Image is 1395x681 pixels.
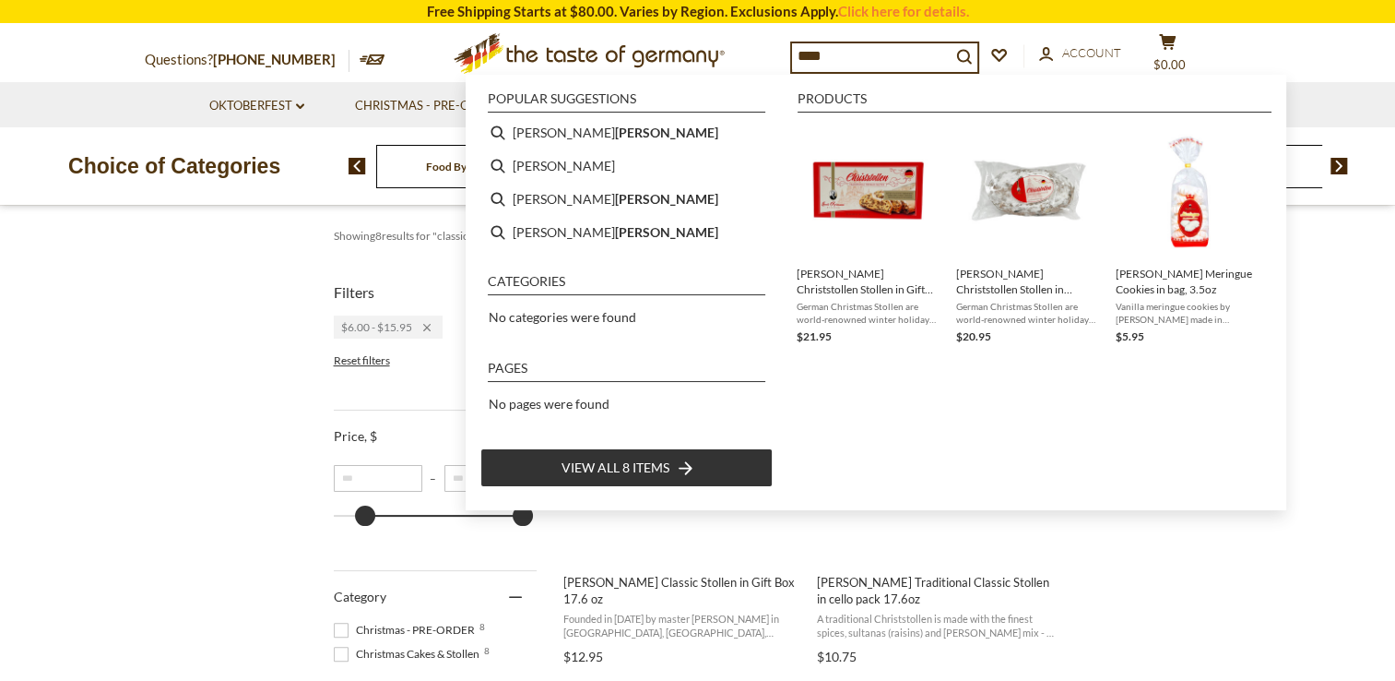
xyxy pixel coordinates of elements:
span: View all 8 items [562,458,669,478]
li: Products [798,92,1271,113]
a: Emil Reimann Stollen in Cello[PERSON_NAME] Christstollen Stollen in [GEOGRAPHIC_DATA], 26.4 ozGer... [956,124,1101,346]
span: A traditional Christstollen is made with the finest spices, sultanas (raisins) and [PERSON_NAME] ... [817,612,1056,640]
span: German Christmas Stollen are world-renowned winter holiday treats, originating in the 14th centur... [797,300,941,326]
div: Instant Search Results [466,75,1286,511]
li: emil reimann [480,183,773,216]
span: Christmas - PRE-ORDER [334,622,480,639]
span: $20.95 [956,329,991,343]
li: Emil Reimann Christstollen Stollen in Cello, 26.4 oz [949,116,1108,353]
img: next arrow [1330,158,1348,174]
b: [PERSON_NAME] [615,221,718,243]
a: Account [1039,43,1121,64]
span: $5.95 [1116,329,1144,343]
p: Questions? [145,48,349,72]
span: [PERSON_NAME] Christstollen Stollen in Gift Box 26.4 oz [797,266,941,297]
li: Pages [488,362,765,382]
span: $10.75 [817,649,857,664]
a: Oktoberfest [209,96,304,116]
li: emil reiman [480,216,773,249]
span: [PERSON_NAME] Meringue Cookies in bag, 3.5oz [1116,266,1260,297]
li: Emil Reimann Christstollen Stollen in Gift Box 26.4 oz [789,116,949,353]
b: [PERSON_NAME] [615,122,718,143]
a: Emil Reinmann Vanilla Meringue Cookies[PERSON_NAME] Meringue Cookies in bag, 3.5ozVanilla meringu... [1116,124,1260,346]
b: 8 [375,229,382,243]
span: $12.95 [563,649,603,664]
li: Categories [488,275,765,295]
span: Founded in [DATE] by master [PERSON_NAME] in [GEOGRAPHIC_DATA], [GEOGRAPHIC_DATA], [PERSON_NAME] ... [563,612,802,640]
span: $0.00 [1153,57,1186,72]
li: emil [480,149,773,183]
img: Emil Reimann Stollen in Gift Box [802,124,936,257]
span: $6.00 - $15.95 [341,320,412,334]
span: – [422,472,444,485]
span: 8 [484,646,490,655]
a: Christmas - PRE-ORDER [355,96,513,116]
button: $0.00 [1141,33,1196,79]
input: Minimum value [334,465,422,492]
input: Maximum value [444,465,533,492]
b: [PERSON_NAME] [615,188,718,209]
li: emil reimann stollen [480,116,773,149]
span: $21.95 [797,329,832,343]
div: Remove filter: 4.9500\,15.9500 [412,320,431,334]
span: No categories were found [489,309,636,325]
li: Reset filters [334,353,537,367]
span: 8 [479,622,485,631]
a: [PHONE_NUMBER] [213,51,336,67]
span: Category [334,589,386,604]
span: Account [1062,45,1121,60]
li: Popular suggestions [488,92,765,113]
img: Emil Reinmann Vanilla Meringue Cookies [1121,124,1255,257]
a: Emil Reimann Stollen in Gift Box[PERSON_NAME] Christstollen Stollen in Gift Box 26.4 ozGerman Chr... [797,124,941,346]
li: View all 8 items [480,448,773,487]
span: Price [334,428,377,444]
a: Food By Category [426,160,514,173]
span: Vanilla meringue cookies by [PERSON_NAME] made in [GEOGRAPHIC_DATA] [1116,300,1260,326]
img: Emil Reimann Stollen in Cello [962,124,1095,257]
span: [PERSON_NAME] Classic Stollen in Gift Box 17.6 oz [563,574,802,607]
span: [PERSON_NAME] Traditional Classic Stollen in cello pack 17.6oz [817,574,1056,607]
img: previous arrow [349,158,366,174]
li: Emil Reimann Vanilla Meringue Cookies in bag, 3.5oz [1108,116,1268,353]
span: Christmas Cakes & Stollen [334,646,485,663]
div: Showing results for " " [334,220,781,251]
span: No pages were found [489,396,609,412]
span: Filters [334,283,374,301]
span: , $ [364,428,377,444]
a: Click here for details. [838,3,969,19]
span: Reset filters [334,353,390,367]
span: [PERSON_NAME] Christstollen Stollen in [GEOGRAPHIC_DATA], 26.4 oz [956,266,1101,297]
span: German Christmas Stollen are world-renowned winter holiday treats, originating in the 14th centur... [956,300,1101,326]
